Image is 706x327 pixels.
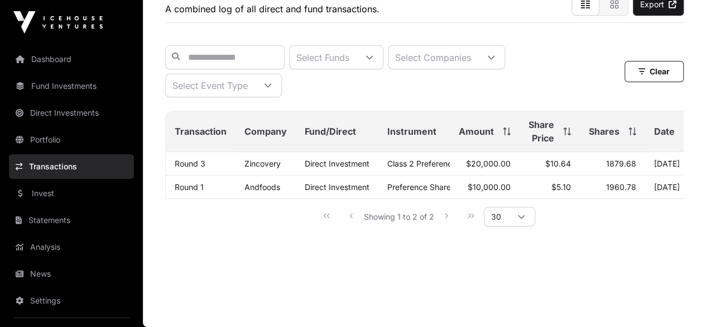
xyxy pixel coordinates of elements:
a: Round 3 [175,159,205,168]
span: $5.10 [551,182,571,192]
a: Dashboard [9,47,134,72]
a: Settings [9,288,134,313]
span: Date [654,125,675,138]
span: Transaction [175,125,227,138]
span: Direct Investment [305,182,369,192]
a: Invest [9,181,134,206]
span: Showing 1 to 2 of 2 [364,212,434,221]
a: Direct Investments [9,101,134,125]
button: Clear [625,61,684,82]
a: Transactions [9,154,134,179]
div: Select Event Type [166,74,254,97]
img: Icehouse Ventures Logo [13,11,103,34]
span: $10.64 [545,159,571,168]
a: Zincovery [244,159,281,168]
a: Statements [9,208,134,233]
a: Fund Investments [9,74,134,98]
a: Round 1 [175,182,204,192]
span: Rows per page [484,207,508,226]
span: Amount [459,125,494,138]
div: Select Companies [388,46,478,69]
a: Portfolio [9,127,134,152]
iframe: Chat Widget [650,273,706,327]
a: News [9,262,134,286]
span: Company [244,125,287,138]
span: 1960.78 [606,182,636,192]
span: Fund/Direct [305,125,356,138]
td: [DATE] [645,152,700,176]
td: [DATE] [645,176,700,199]
span: Instrument [387,125,436,138]
span: Class 2 Preference Shares [387,159,484,168]
span: Direct Investment [305,159,369,168]
a: Andfoods [244,182,280,192]
td: $20,000.00 [450,152,520,176]
span: Shares [589,125,619,138]
span: 1879.68 [606,159,636,168]
div: Select Funds [290,46,356,69]
span: Share Price [529,118,554,145]
td: $10,000.00 [450,176,520,199]
a: Analysis [9,235,134,259]
span: Preference Shares [387,182,455,192]
p: A combined log of all direct and fund transactions. [165,2,380,16]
